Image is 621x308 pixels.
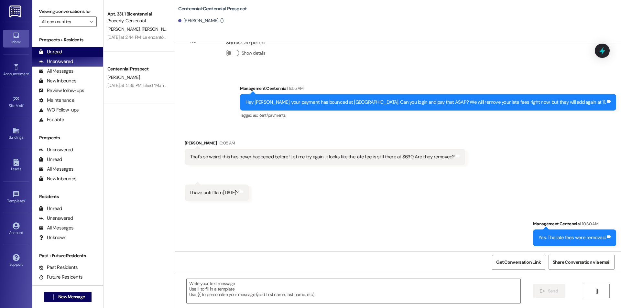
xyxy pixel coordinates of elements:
div: Apt. 331, 1 Bicentennial [107,11,167,17]
div: Unknown [39,234,66,241]
div: Prospects [32,134,103,141]
img: ResiDesk Logo [9,5,23,17]
div: [PERSON_NAME] [185,140,465,149]
b: Status [226,39,241,46]
span: Send [548,288,558,294]
div: Prospects + Residents [32,37,103,43]
span: [PERSON_NAME] [107,74,140,80]
div: Centennial Prospect [107,66,167,72]
div: Residents [32,193,103,200]
div: Past + Future Residents [32,252,103,259]
div: Maintenance [39,97,74,104]
div: Management Centennial [533,220,616,229]
div: [DATE] at 2:44 PM: Le encantó “Management Centennial (Centennial): Thank you!” [107,34,259,40]
i:  [51,294,56,300]
div: All Messages [39,225,73,231]
div: Property: Centennial [107,17,167,24]
div: Management Centennial [240,85,616,94]
span: • [25,198,26,202]
div: That's so weird, this has never happened before! Let me try again. It looks like the late fee is ... [190,154,455,160]
b: Centennial: Centennial Prospect [178,5,247,12]
span: Rent/payments [258,112,286,118]
div: Past Residents [39,264,78,271]
div: I have until 11am [DATE]? [190,189,238,196]
div: Yes. The late fees were removed. [539,234,606,241]
div: 10:05 AM [217,140,235,146]
div: All Messages [39,68,73,75]
div: Escalate [39,116,64,123]
div: [DATE] at 12:36 PM: Liked “Management Centennial ([GEOGRAPHIC_DATA]): Sorry our text system was d... [107,82,372,88]
div: Tagged as: [240,111,616,120]
input: All communities [42,16,86,27]
span: New Message [58,293,85,300]
div: Unanswered [39,58,73,65]
div: 10:30 AM [580,220,598,227]
a: Buildings [3,125,29,143]
a: Account [3,220,29,238]
i:  [540,289,545,294]
span: [PERSON_NAME] [107,26,142,32]
i:  [90,19,93,24]
div: [PERSON_NAME]. () [178,17,224,24]
div: Future Residents [39,274,82,281]
div: Unanswered [39,215,73,222]
div: All Messages [39,166,73,173]
span: Share Conversation via email [553,259,610,266]
div: Hey [PERSON_NAME], your payment has bounced at [GEOGRAPHIC_DATA]. Can you login and pay that ASAP... [245,99,606,106]
label: Show details [242,50,266,57]
button: New Message [44,292,92,302]
span: [PERSON_NAME] [141,26,174,32]
div: WO Follow-ups [39,107,79,113]
a: Inbox [3,30,29,47]
div: New Inbounds [39,175,76,182]
label: Viewing conversations for [39,6,97,16]
button: Send [533,284,565,298]
div: New Inbounds [39,78,76,84]
a: Leads [3,157,29,174]
div: Unread [39,205,62,212]
div: 9:55 AM [287,85,303,92]
div: Review follow-ups [39,87,84,94]
a: Templates • [3,189,29,206]
i:  [594,289,599,294]
span: • [29,71,30,75]
div: : Completed [226,38,268,48]
span: • [23,102,24,107]
a: Support [3,252,29,270]
a: Site Visit • [3,93,29,111]
div: Unanswered [39,146,73,153]
div: Unread [39,48,62,55]
button: Get Conversation Link [492,255,545,270]
button: Share Conversation via email [549,255,615,270]
div: Unread [39,156,62,163]
span: Get Conversation Link [496,259,541,266]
